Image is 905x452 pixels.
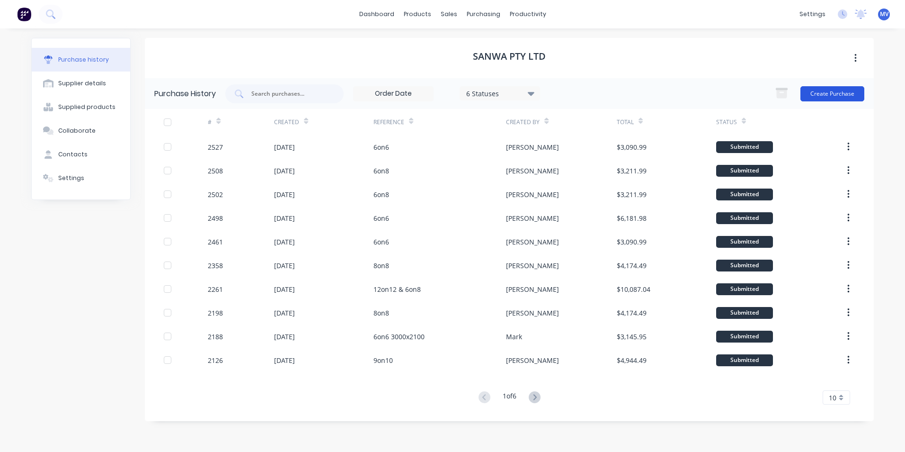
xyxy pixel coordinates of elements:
[208,261,223,271] div: 2358
[373,166,389,176] div: 6on8
[208,308,223,318] div: 2198
[506,142,559,152] div: [PERSON_NAME]
[274,190,295,199] div: [DATE]
[506,308,559,318] div: [PERSON_NAME]
[617,332,647,342] div: $3,145.95
[32,166,130,190] button: Settings
[373,142,389,152] div: 6on6
[716,354,773,366] div: Submitted
[355,7,399,21] a: dashboard
[58,103,115,111] div: Supplied products
[58,55,109,64] div: Purchase history
[399,7,436,21] div: products
[506,284,559,294] div: [PERSON_NAME]
[274,284,295,294] div: [DATE]
[274,213,295,223] div: [DATE]
[506,332,522,342] div: Mark
[58,79,106,88] div: Supplier details
[32,95,130,119] button: Supplied products
[250,89,329,99] input: Search purchases...
[373,118,404,127] div: Reference
[154,88,216,99] div: Purchase History
[58,150,88,159] div: Contacts
[716,331,773,343] div: Submitted
[716,260,773,271] div: Submitted
[716,141,773,153] div: Submitted
[373,190,389,199] div: 6on8
[716,212,773,224] div: Submitted
[274,308,295,318] div: [DATE]
[373,308,389,318] div: 8on8
[208,213,223,223] div: 2498
[617,118,634,127] div: Total
[58,127,96,135] div: Collaborate
[829,393,836,403] span: 10
[506,355,559,365] div: [PERSON_NAME]
[716,236,773,248] div: Submitted
[274,166,295,176] div: [DATE]
[373,261,389,271] div: 8on8
[208,237,223,247] div: 2461
[32,119,130,143] button: Collaborate
[373,355,393,365] div: 9on10
[617,166,647,176] div: $3,211.99
[373,237,389,247] div: 6on6
[800,86,864,101] button: Create Purchase
[473,51,546,62] h1: SANWA PTY LTD
[617,213,647,223] div: $6,181.98
[32,48,130,72] button: Purchase history
[373,213,389,223] div: 6on6
[208,142,223,152] div: 2527
[506,213,559,223] div: [PERSON_NAME]
[208,190,223,199] div: 2502
[880,10,888,18] span: MV
[208,332,223,342] div: 2188
[617,237,647,247] div: $3,090.99
[506,237,559,247] div: [PERSON_NAME]
[716,307,773,319] div: Submitted
[617,284,650,294] div: $10,087.04
[274,355,295,365] div: [DATE]
[373,284,421,294] div: 12on12 & 6on8
[617,261,647,271] div: $4,174.49
[274,332,295,342] div: [DATE]
[506,190,559,199] div: [PERSON_NAME]
[716,283,773,295] div: Submitted
[506,118,540,127] div: Created By
[208,284,223,294] div: 2261
[716,118,737,127] div: Status
[506,166,559,176] div: [PERSON_NAME]
[274,261,295,271] div: [DATE]
[274,237,295,247] div: [DATE]
[354,87,433,101] input: Order Date
[506,261,559,271] div: [PERSON_NAME]
[208,355,223,365] div: 2126
[274,142,295,152] div: [DATE]
[617,355,647,365] div: $4,944.49
[17,7,31,21] img: Factory
[466,88,534,98] div: 6 Statuses
[58,174,84,182] div: Settings
[505,7,551,21] div: productivity
[373,332,425,342] div: 6on6 3000x2100
[436,7,462,21] div: sales
[503,391,516,405] div: 1 of 6
[462,7,505,21] div: purchasing
[617,308,647,318] div: $4,174.49
[274,118,299,127] div: Created
[716,189,773,200] div: Submitted
[795,7,830,21] div: settings
[617,142,647,152] div: $3,090.99
[32,72,130,95] button: Supplier details
[208,118,212,127] div: #
[716,165,773,177] div: Submitted
[32,143,130,166] button: Contacts
[208,166,223,176] div: 2508
[617,190,647,199] div: $3,211.99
